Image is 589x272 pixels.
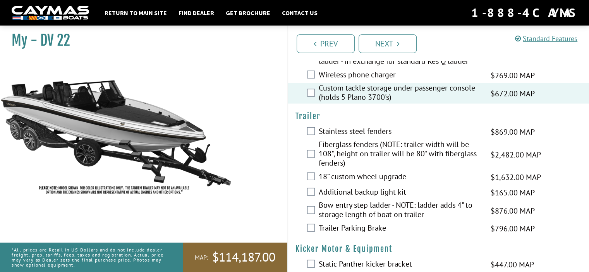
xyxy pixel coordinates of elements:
[319,127,481,138] label: Stainless steel fenders
[12,243,166,272] p: *All prices are Retail in US Dollars and do not include dealer freight, prep, tariffs, fees, taxe...
[359,34,417,53] a: Next
[319,200,481,221] label: Bow entry step ladder - NOTE: ladder adds 4" to storage length of boat on trailer
[212,249,275,265] span: $114,187.00
[515,34,577,43] a: Standard Features
[295,244,582,254] h4: Kicker Motor & Equipment
[12,6,89,20] img: white-logo-c9c8dbefe5ff5ceceb0f0178aa75bf4bb51f6bca0971e226c86eb53dfe498488.png
[319,70,481,81] label: Wireless phone charger
[319,172,481,183] label: 18” custom wheel upgrade
[319,83,481,104] label: Custom tackle storage under passenger console (holds 5 Plano 3700's)
[295,111,582,121] h4: Trailer
[491,187,535,198] span: $165.00 MAP
[222,8,274,18] a: Get Brochure
[278,8,321,18] a: Contact Us
[101,8,171,18] a: Return to main site
[491,88,535,99] span: $672.00 MAP
[319,223,481,234] label: Trailer Parking Brake
[491,149,541,161] span: $2,482.00 MAP
[195,253,208,262] span: MAP:
[319,140,481,169] label: Fiberglass fenders (NOTE: trailer width will be 108", height on trailer will be 80" with fibergla...
[319,187,481,198] label: Additional backup light kit
[491,126,535,138] span: $869.00 MAP
[297,34,355,53] a: Prev
[491,70,535,81] span: $269.00 MAP
[12,32,268,49] h1: My - DV 22
[491,205,535,217] span: $876.00 MAP
[491,171,541,183] span: $1,632.00 MAP
[471,4,577,21] div: 1-888-4CAYMAS
[319,259,481,270] label: Static Panther kicker bracket
[491,259,534,270] span: $447.00 MAP
[183,243,287,272] a: MAP:$114,187.00
[175,8,218,18] a: Find Dealer
[491,223,535,234] span: $796.00 MAP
